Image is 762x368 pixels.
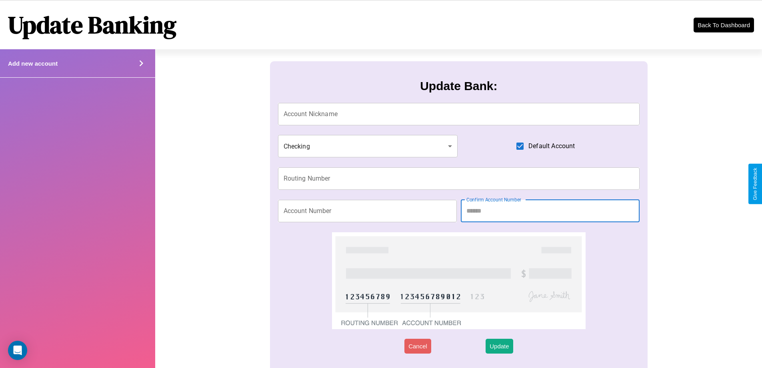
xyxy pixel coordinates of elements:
[752,168,758,200] div: Give Feedback
[486,339,513,354] button: Update
[694,18,754,32] button: Back To Dashboard
[466,196,521,203] label: Confirm Account Number
[404,339,431,354] button: Cancel
[420,79,497,93] h3: Update Bank:
[8,60,58,67] h4: Add new account
[8,8,176,41] h1: Update Banking
[8,341,27,360] div: Open Intercom Messenger
[332,232,585,329] img: check
[528,141,575,151] span: Default Account
[278,135,458,157] div: Checking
